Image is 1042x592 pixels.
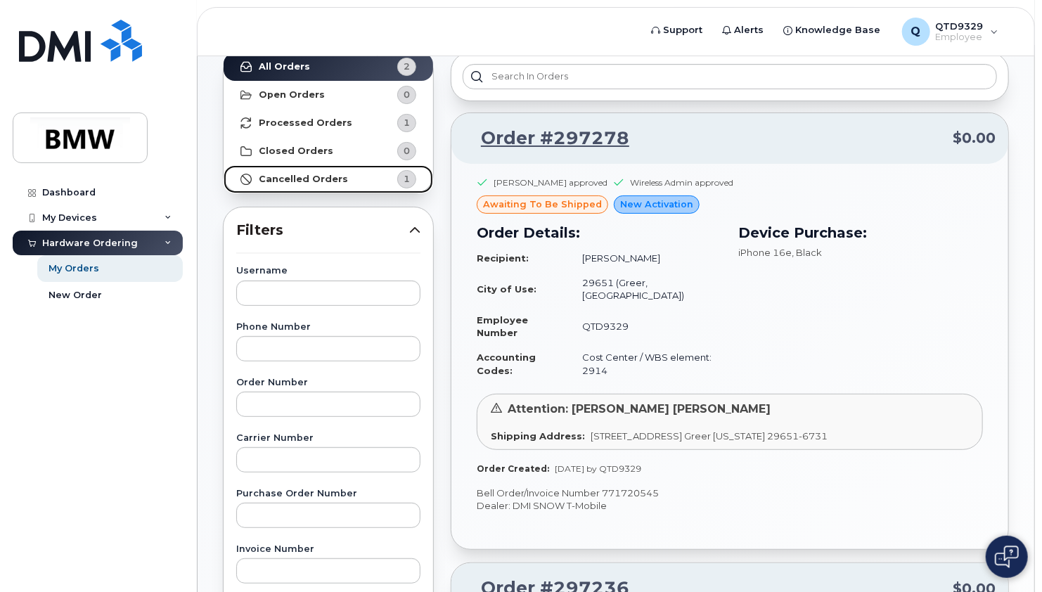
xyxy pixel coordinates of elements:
[224,137,433,165] a: Closed Orders0
[224,109,433,137] a: Processed Orders1
[911,23,921,40] span: Q
[738,222,983,243] h3: Device Purchase:
[796,23,881,37] span: Knowledge Base
[236,378,420,387] label: Order Number
[630,176,733,188] div: Wireless Admin approved
[464,126,629,151] a: Order #297278
[236,220,409,240] span: Filters
[738,247,792,258] span: iPhone 16e
[236,434,420,443] label: Carrier Number
[477,352,536,376] strong: Accounting Codes:
[224,53,433,81] a: All Orders2
[936,20,984,32] span: QTD9329
[259,174,348,185] strong: Cancelled Orders
[570,271,721,308] td: 29651 (Greer, [GEOGRAPHIC_DATA])
[555,463,641,474] span: [DATE] by QTD9329
[463,64,997,89] input: Search in orders
[508,402,771,416] span: Attention: [PERSON_NAME] [PERSON_NAME]
[483,198,602,211] span: awaiting to be shipped
[404,60,410,73] span: 2
[477,463,549,474] strong: Order Created:
[642,16,713,44] a: Support
[995,546,1019,568] img: Open chat
[404,144,410,157] span: 0
[404,172,410,186] span: 1
[477,499,983,513] p: Dealer: DMI SNOW T-Mobile
[236,489,420,498] label: Purchase Order Number
[570,308,721,345] td: QTD9329
[477,283,536,295] strong: City of Use:
[259,146,333,157] strong: Closed Orders
[735,23,764,37] span: Alerts
[477,314,528,339] strong: Employee Number
[570,345,721,382] td: Cost Center / WBS element: 2914
[236,323,420,332] label: Phone Number
[936,32,984,43] span: Employee
[591,430,828,442] span: [STREET_ADDRESS] Greer [US_STATE] 29651-6731
[259,61,310,72] strong: All Orders
[491,430,585,442] strong: Shipping Address:
[892,18,1008,46] div: QTD9329
[259,117,352,129] strong: Processed Orders
[477,222,721,243] h3: Order Details:
[477,252,529,264] strong: Recipient:
[664,23,703,37] span: Support
[774,16,891,44] a: Knowledge Base
[224,165,433,193] a: Cancelled Orders1
[570,246,721,271] td: [PERSON_NAME]
[259,89,325,101] strong: Open Orders
[494,176,607,188] div: [PERSON_NAME] approved
[404,88,410,101] span: 0
[236,545,420,554] label: Invoice Number
[404,116,410,129] span: 1
[713,16,774,44] a: Alerts
[477,487,983,500] p: Bell Order/Invoice Number 771720545
[236,266,420,276] label: Username
[953,128,996,148] span: $0.00
[620,198,693,211] span: New Activation
[792,247,822,258] span: , Black
[224,81,433,109] a: Open Orders0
